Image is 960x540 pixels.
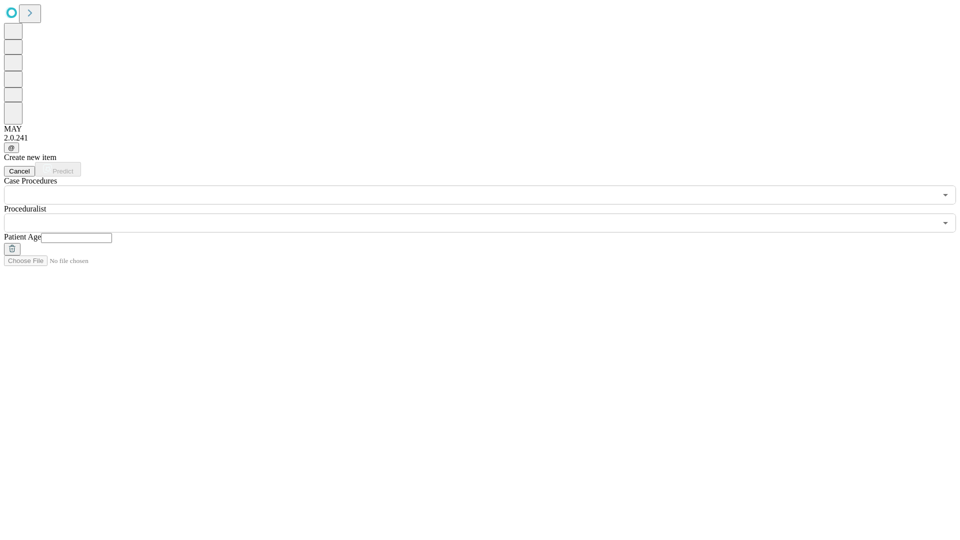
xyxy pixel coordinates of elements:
[938,188,952,202] button: Open
[8,144,15,151] span: @
[35,162,81,176] button: Predict
[9,167,30,175] span: Cancel
[4,153,56,161] span: Create new item
[4,142,19,153] button: @
[52,167,73,175] span: Predict
[4,232,41,241] span: Patient Age
[938,216,952,230] button: Open
[4,204,46,213] span: Proceduralist
[4,133,956,142] div: 2.0.241
[4,166,35,176] button: Cancel
[4,124,956,133] div: MAY
[4,176,57,185] span: Scheduled Procedure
